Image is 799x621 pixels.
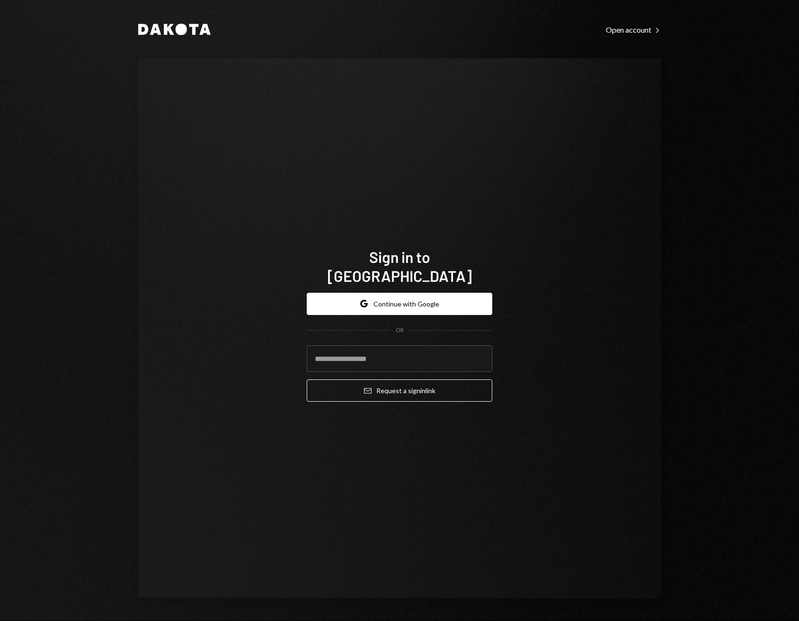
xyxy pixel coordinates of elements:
[606,25,661,35] div: Open account
[307,247,492,285] h1: Sign in to [GEOGRAPHIC_DATA]
[307,293,492,315] button: Continue with Google
[606,24,661,35] a: Open account
[307,379,492,402] button: Request a signinlink
[396,326,404,334] div: OR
